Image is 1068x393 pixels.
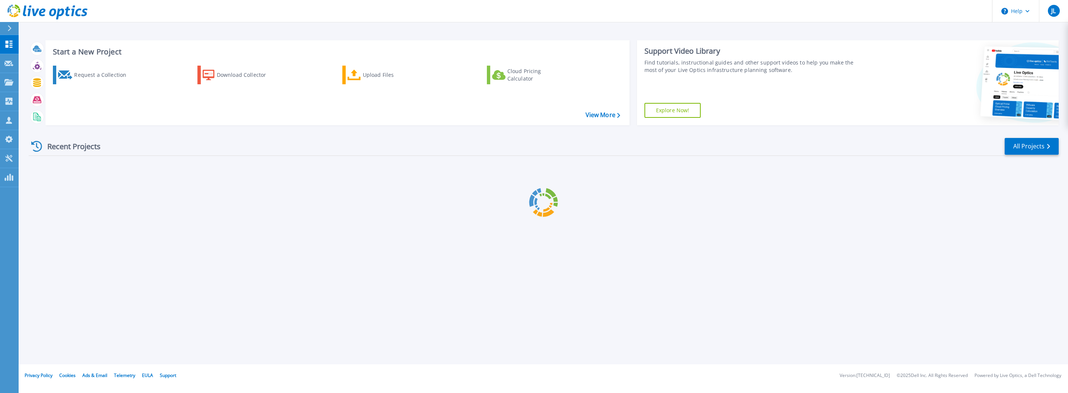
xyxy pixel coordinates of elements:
a: Explore Now! [644,103,701,118]
a: Ads & Email [82,372,107,378]
a: Telemetry [114,372,135,378]
a: View More [586,111,620,119]
span: JL [1051,8,1056,14]
h3: Start a New Project [53,48,620,56]
a: Download Collector [197,66,281,84]
a: Support [160,372,176,378]
div: Recent Projects [29,137,111,155]
div: Cloud Pricing Calculator [507,67,567,82]
a: EULA [142,372,153,378]
div: Request a Collection [74,67,134,82]
a: Cookies [59,372,76,378]
a: Privacy Policy [25,372,53,378]
li: Version: [TECHNICAL_ID] [840,373,890,378]
div: Upload Files [363,67,422,82]
li: Powered by Live Optics, a Dell Technology [974,373,1061,378]
a: All Projects [1005,138,1059,155]
div: Support Video Library [644,46,863,56]
div: Download Collector [217,67,276,82]
a: Cloud Pricing Calculator [487,66,570,84]
li: © 2025 Dell Inc. All Rights Reserved [897,373,968,378]
a: Request a Collection [53,66,136,84]
a: Upload Files [342,66,425,84]
div: Find tutorials, instructional guides and other support videos to help you make the most of your L... [644,59,863,74]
